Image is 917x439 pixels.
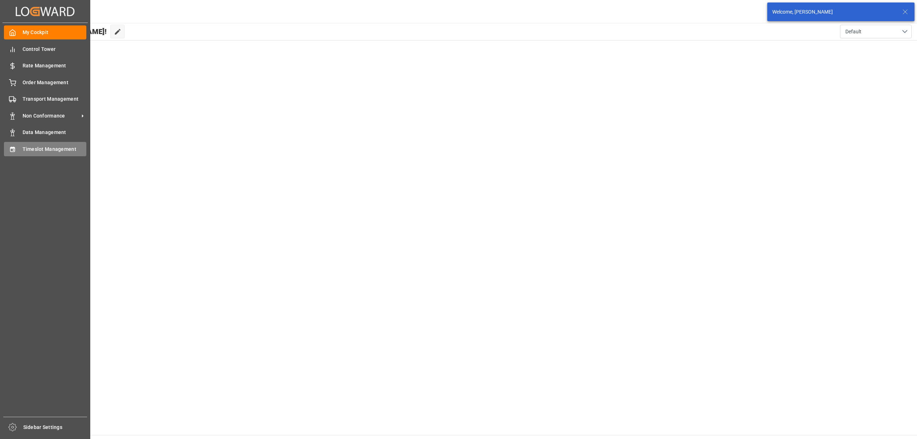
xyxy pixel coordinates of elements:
a: Transport Management [4,92,86,106]
span: Transport Management [23,95,87,103]
a: Order Management [4,75,86,89]
span: Order Management [23,79,87,86]
span: Non Conformance [23,112,79,120]
div: Welcome, [PERSON_NAME] [772,8,896,16]
a: Data Management [4,125,86,139]
span: Control Tower [23,46,87,53]
a: Control Tower [4,42,86,56]
a: Timeslot Management [4,142,86,156]
span: My Cockpit [23,29,87,36]
span: Default [845,28,861,35]
button: open menu [840,25,912,38]
a: My Cockpit [4,25,86,39]
span: Sidebar Settings [23,424,87,431]
a: Rate Management [4,59,86,73]
span: Timeslot Management [23,145,87,153]
span: Data Management [23,129,87,136]
span: Rate Management [23,62,87,70]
